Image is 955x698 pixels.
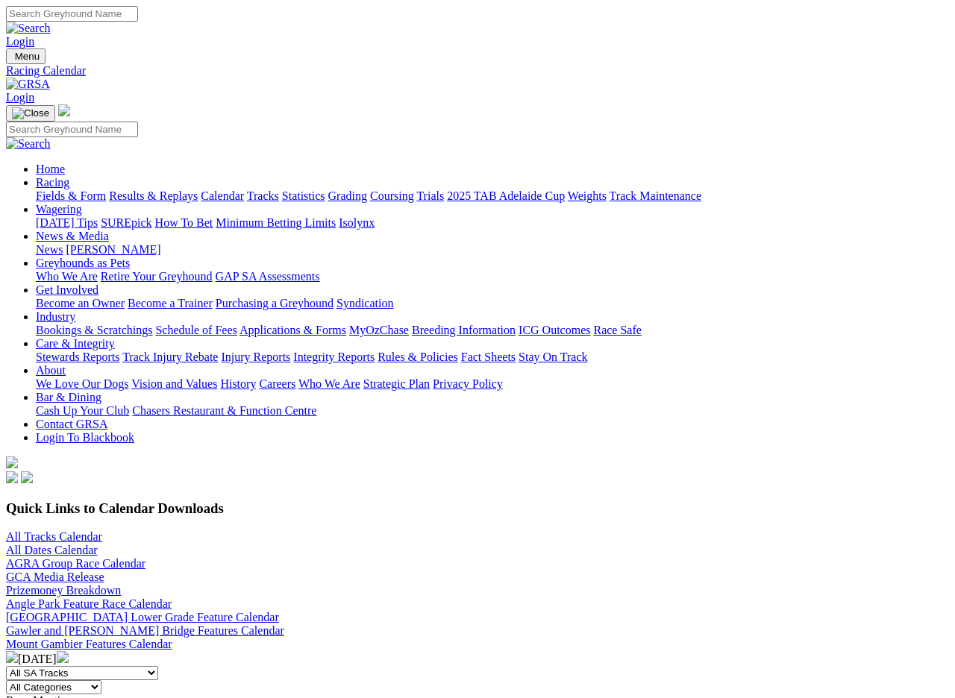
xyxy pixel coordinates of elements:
a: All Tracks Calendar [6,530,102,543]
a: Angle Park Feature Race Calendar [6,597,172,610]
a: AGRA Group Race Calendar [6,557,145,570]
a: Privacy Policy [433,377,503,390]
a: History [220,377,256,390]
a: SUREpick [101,216,151,229]
a: Grading [328,189,367,202]
a: Stewards Reports [36,350,119,363]
a: Industry [36,310,75,323]
a: Wagering [36,203,82,216]
div: Greyhounds as Pets [36,270,949,283]
a: GCA Media Release [6,570,104,583]
a: Home [36,163,65,175]
img: logo-grsa-white.png [58,104,70,116]
button: Toggle navigation [6,48,46,64]
span: Menu [15,51,40,62]
a: Login [6,91,34,104]
a: Care & Integrity [36,337,115,350]
img: facebook.svg [6,471,18,483]
a: Login [6,35,34,48]
a: [GEOGRAPHIC_DATA] Lower Grade Feature Calendar [6,611,279,623]
a: Track Maintenance [610,189,701,202]
a: Applications & Forms [239,324,346,336]
a: Greyhounds as Pets [36,257,130,269]
a: Tracks [247,189,279,202]
a: Retire Your Greyhound [101,270,213,283]
div: News & Media [36,243,949,257]
a: 2025 TAB Adelaide Cup [447,189,565,202]
img: logo-grsa-white.png [6,456,18,468]
a: Schedule of Fees [155,324,237,336]
a: Rules & Policies [378,350,458,363]
a: News [36,243,63,256]
div: Care & Integrity [36,350,949,364]
div: Get Involved [36,297,949,310]
a: Mount Gambier Features Calendar [6,638,172,650]
a: We Love Our Dogs [36,377,128,390]
a: Who We Are [298,377,360,390]
a: Become an Owner [36,297,125,309]
a: Racing [36,176,69,189]
a: Contact GRSA [36,418,107,430]
a: Statistics [282,189,325,202]
a: [DATE] Tips [36,216,98,229]
img: Close [12,107,49,119]
a: Become a Trainer [128,297,213,309]
a: Bookings & Scratchings [36,324,152,336]
a: All Dates Calendar [6,544,98,556]
a: Stay On Track [519,350,587,363]
a: Isolynx [339,216,375,229]
a: ICG Outcomes [519,324,590,336]
img: twitter.svg [21,471,33,483]
a: Get Involved [36,283,98,296]
a: MyOzChase [349,324,409,336]
a: [PERSON_NAME] [66,243,160,256]
a: Fact Sheets [461,350,516,363]
a: How To Bet [155,216,213,229]
a: Fields & Form [36,189,106,202]
a: Prizemoney Breakdown [6,584,121,597]
a: GAP SA Assessments [216,270,320,283]
a: Gawler and [PERSON_NAME] Bridge Features Calendar [6,624,284,637]
h3: Quick Links to Calendar Downloads [6,500,949,517]
button: Toggle navigation [6,105,55,122]
a: Track Injury Rebate [122,350,218,363]
a: Racing Calendar [6,64,949,78]
img: chevron-left-pager-white.svg [6,651,18,663]
a: Trials [416,189,444,202]
div: Bar & Dining [36,404,949,418]
a: News & Media [36,230,109,242]
a: Integrity Reports [293,350,375,363]
a: Careers [259,377,295,390]
a: Injury Reports [221,350,290,363]
a: Minimum Betting Limits [216,216,336,229]
a: Results & Replays [109,189,198,202]
a: Race Safe [593,324,641,336]
a: Cash Up Your Club [36,404,129,417]
img: Search [6,137,51,151]
div: Racing [36,189,949,203]
a: Vision and Values [131,377,217,390]
a: Strategic Plan [363,377,430,390]
a: Syndication [336,297,393,309]
a: Purchasing a Greyhound [216,297,334,309]
img: Search [6,22,51,35]
div: Wagering [36,216,949,230]
a: Calendar [201,189,244,202]
a: Who We Are [36,270,98,283]
input: Search [6,122,138,137]
a: Login To Blackbook [36,431,134,444]
div: Industry [36,324,949,337]
a: Weights [568,189,607,202]
div: About [36,377,949,391]
a: Chasers Restaurant & Function Centre [132,404,316,417]
img: chevron-right-pager-white.svg [57,651,69,663]
img: GRSA [6,78,50,91]
input: Search [6,6,138,22]
a: Bar & Dining [36,391,101,403]
a: About [36,364,66,377]
a: Coursing [370,189,414,202]
a: Breeding Information [412,324,516,336]
div: [DATE] [6,651,949,666]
